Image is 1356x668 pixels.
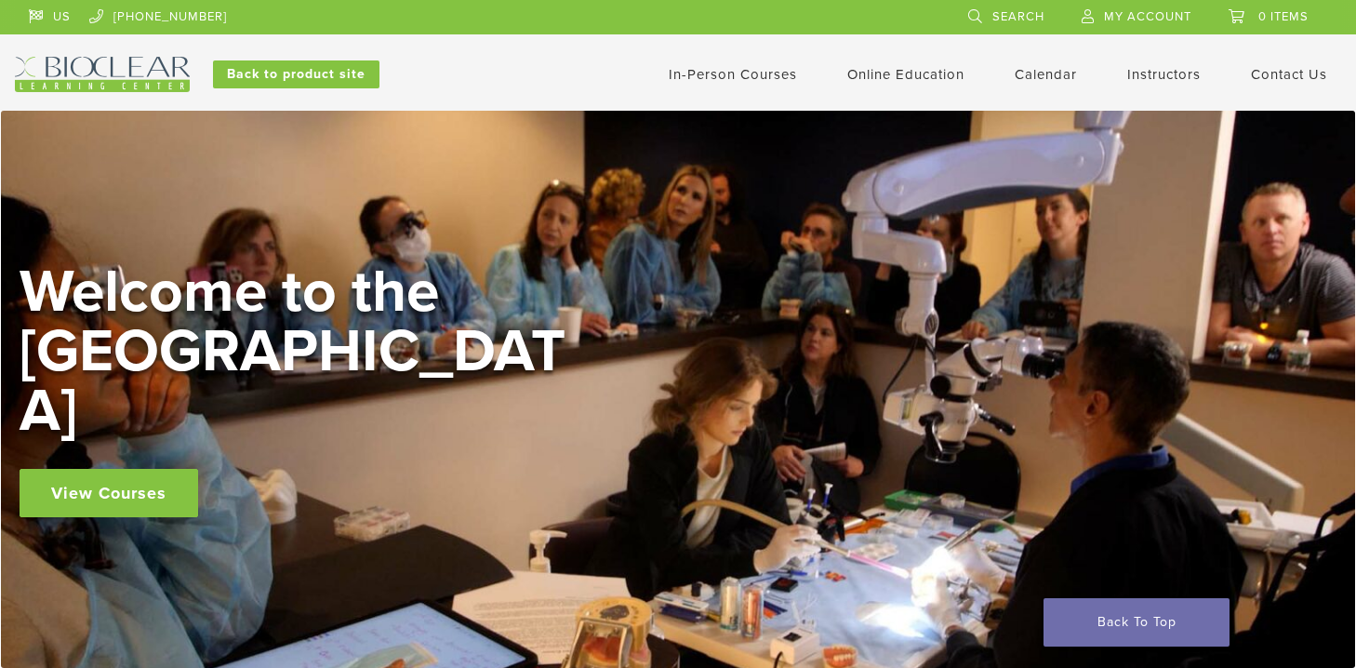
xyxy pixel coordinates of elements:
a: View Courses [20,469,198,517]
img: Bioclear [15,57,190,92]
a: Calendar [1015,66,1077,83]
a: Contact Us [1251,66,1327,83]
a: Back to product site [213,60,379,88]
span: My Account [1104,9,1191,24]
span: 0 items [1258,9,1309,24]
a: Online Education [847,66,964,83]
a: Back To Top [1044,598,1230,647]
span: Search [992,9,1044,24]
h2: Welcome to the [GEOGRAPHIC_DATA] [20,262,578,441]
a: Instructors [1127,66,1201,83]
a: In-Person Courses [669,66,797,83]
